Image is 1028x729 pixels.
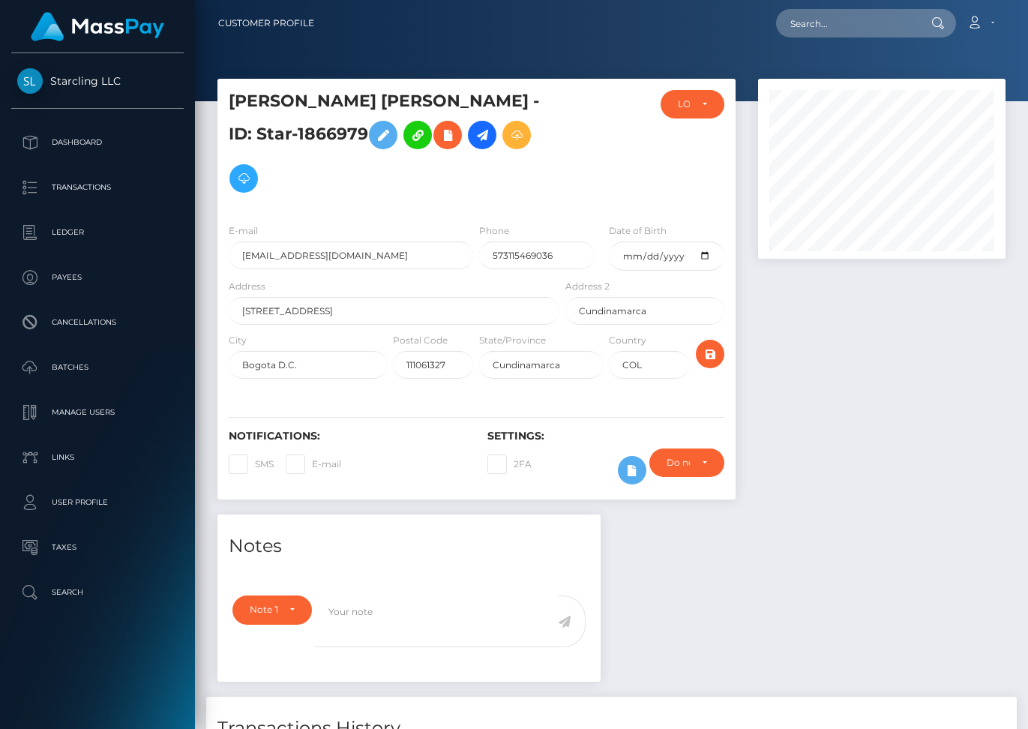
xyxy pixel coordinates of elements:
[565,280,610,293] label: Address 2
[232,595,312,624] button: Note Type
[17,266,178,289] p: Payees
[229,224,258,238] label: E-mail
[11,74,184,88] span: Starcling LLC
[229,280,265,293] label: Address
[11,169,184,206] a: Transactions
[17,176,178,199] p: Transactions
[487,430,724,442] h6: Settings:
[17,491,178,514] p: User Profile
[17,581,178,604] p: Search
[17,131,178,154] p: Dashboard
[609,334,646,347] label: Country
[229,430,465,442] h6: Notifications:
[479,334,546,347] label: State/Province
[649,448,724,477] button: Do not require
[17,536,178,559] p: Taxes
[17,311,178,334] p: Cancellations
[17,68,43,94] img: Starcling LLC
[17,356,178,379] p: Batches
[11,259,184,296] a: Payees
[229,533,589,559] h4: Notes
[487,454,532,474] label: 2FA
[17,401,178,424] p: Manage Users
[11,304,184,341] a: Cancellations
[229,454,274,474] label: SMS
[11,529,184,566] a: Taxes
[479,224,509,238] label: Phone
[393,334,448,347] label: Postal Code
[11,439,184,476] a: Links
[11,214,184,251] a: Ledger
[11,574,184,611] a: Search
[17,446,178,469] p: Links
[661,90,724,118] button: LOCKED
[229,90,551,200] h5: [PERSON_NAME] [PERSON_NAME] - ID: Star-1866979
[17,221,178,244] p: Ledger
[468,121,496,149] a: Initiate Payout
[667,457,689,469] div: Do not require
[31,12,164,41] img: MassPay Logo
[609,224,667,238] label: Date of Birth
[11,124,184,161] a: Dashboard
[229,334,247,347] label: City
[11,484,184,521] a: User Profile
[776,9,917,37] input: Search...
[11,349,184,386] a: Batches
[218,7,314,39] a: Customer Profile
[678,98,690,110] div: LOCKED
[286,454,341,474] label: E-mail
[11,394,184,431] a: Manage Users
[250,604,277,616] div: Note Type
